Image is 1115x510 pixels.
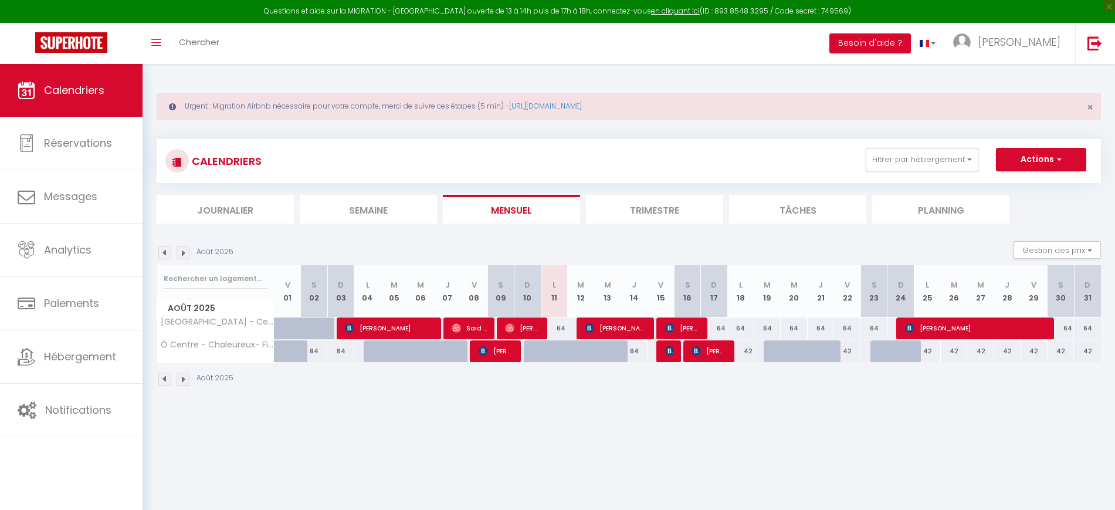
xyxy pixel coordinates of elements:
li: Mensuel [443,195,580,224]
div: 42 [1021,340,1047,362]
th: 01 [274,265,301,318]
a: [URL][DOMAIN_NAME] [509,101,582,111]
h3: CALENDRIERS [189,148,262,174]
div: 64 [541,318,567,339]
th: 09 [487,265,514,318]
div: 84 [301,340,327,362]
abbr: S [311,279,317,291]
th: 27 [967,265,994,318]
th: 06 [408,265,434,318]
th: 25 [914,265,940,318]
li: Semaine [300,195,437,224]
th: 24 [887,265,914,318]
a: en cliquant ici [651,6,700,16]
abbr: V [658,279,663,291]
span: [GEOGRAPHIC_DATA] - Centre ville - Parking privé [159,318,276,326]
button: Close [1087,102,1093,113]
div: 42 [967,340,994,362]
span: [PERSON_NAME] [345,317,433,339]
abbr: V [1031,279,1036,291]
li: Journalier [157,195,294,224]
abbr: M [791,279,798,291]
span: Said EL Houary [452,317,487,339]
span: Réservations [44,136,112,150]
span: [PERSON_NAME] [505,317,540,339]
th: 19 [754,265,781,318]
span: Paiements [44,296,99,310]
div: 42 [1074,340,1101,362]
span: [PERSON_NAME] [665,317,700,339]
div: 84 [621,340,647,362]
th: 29 [1021,265,1047,318]
abbr: D [524,279,530,291]
span: [PERSON_NAME] [978,35,1060,49]
li: Tâches [729,195,866,224]
abbr: D [338,279,344,291]
th: 14 [621,265,647,318]
th: 18 [727,265,754,318]
p: Août 2025 [196,373,233,384]
div: 42 [1048,340,1074,362]
div: Urgent : Migration Airbnb nécessaire pour votre compte, merci de suivre ces étapes (5 min) - [157,93,1101,120]
th: 20 [781,265,807,318]
div: 64 [808,318,834,339]
iframe: LiveChat chat widget [1066,461,1115,510]
p: Août 2025 [196,246,233,258]
input: Rechercher un logement... [164,268,267,289]
span: Messages [44,189,97,204]
th: 11 [541,265,567,318]
th: 07 [434,265,460,318]
div: 64 [701,318,727,339]
abbr: J [445,279,450,291]
th: 05 [381,265,407,318]
abbr: L [366,279,370,291]
th: 16 [674,265,700,318]
abbr: J [1005,279,1009,291]
button: Gestion des prix [1014,241,1101,259]
abbr: S [498,279,503,291]
th: 03 [327,265,354,318]
img: Super Booking [35,32,107,53]
abbr: V [472,279,477,291]
span: [PERSON_NAME] [692,340,727,362]
th: 30 [1048,265,1074,318]
span: Ô Centre - Chaleureux- Fibre - Netflix [159,340,276,349]
div: 42 [994,340,1021,362]
span: × [1087,100,1093,114]
div: 42 [727,340,754,362]
img: ... [953,33,971,51]
div: 42 [914,340,940,362]
abbr: L [926,279,929,291]
abbr: D [711,279,717,291]
li: Trimestre [586,195,723,224]
div: 84 [327,340,354,362]
a: ... [PERSON_NAME] [944,23,1075,64]
span: Août 2025 [157,300,274,317]
div: 42 [834,340,860,362]
abbr: S [685,279,690,291]
span: [PERSON_NAME] [665,340,674,362]
abbr: L [739,279,743,291]
div: 64 [754,318,781,339]
abbr: M [764,279,771,291]
th: 28 [994,265,1021,318]
abbr: V [285,279,290,291]
div: 64 [781,318,807,339]
abbr: V [845,279,850,291]
div: 64 [834,318,860,339]
abbr: M [604,279,611,291]
div: 42 [941,340,967,362]
th: 08 [461,265,487,318]
abbr: M [391,279,398,291]
th: 10 [514,265,541,318]
li: Planning [872,195,1009,224]
th: 26 [941,265,967,318]
abbr: D [898,279,904,291]
span: [PERSON_NAME] [479,340,514,362]
abbr: J [632,279,636,291]
th: 13 [594,265,621,318]
span: Calendriers [44,83,104,97]
abbr: S [1058,279,1063,291]
a: Chercher [170,23,228,64]
abbr: M [417,279,424,291]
